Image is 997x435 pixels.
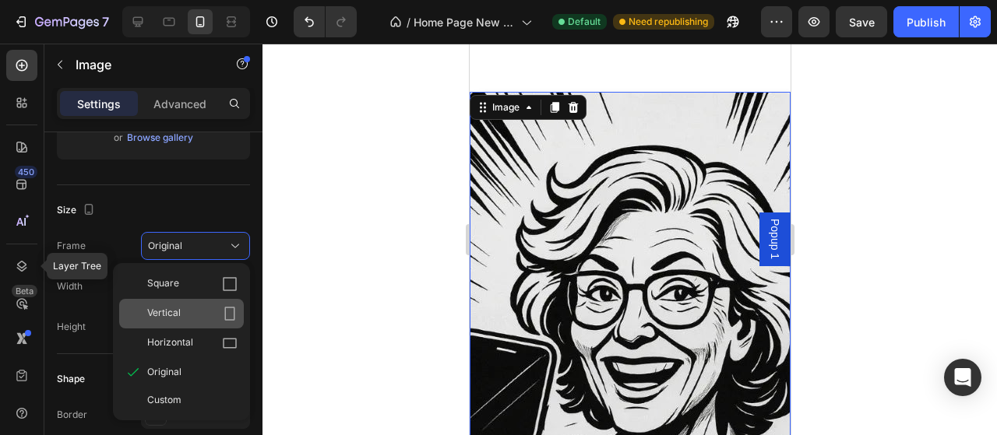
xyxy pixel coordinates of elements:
[76,55,208,74] p: Image
[147,335,193,351] span: Horizontal
[102,12,109,31] p: 7
[57,239,86,253] label: Frame
[907,14,946,30] div: Publish
[126,130,194,146] button: Browse gallery
[57,372,85,386] div: Shape
[77,96,121,112] p: Settings
[147,306,181,321] span: Vertical
[629,15,708,29] span: Need republishing
[57,200,98,221] div: Size
[57,279,83,293] label: Width
[944,359,981,396] div: Open Intercom Messenger
[568,15,601,29] span: Default
[407,14,410,30] span: /
[6,6,116,37] button: 7
[127,131,193,145] div: Browse gallery
[12,285,37,297] div: Beta
[57,408,87,422] div: Border
[849,16,875,29] span: Save
[114,128,123,147] span: or
[470,44,791,435] iframe: Design area
[893,6,959,37] button: Publish
[15,166,37,178] div: 450
[414,14,515,30] span: Home Page New -[URL]
[147,276,179,292] span: Square
[148,239,182,253] span: Original
[294,6,357,37] div: Undo/Redo
[141,232,250,260] button: Original
[836,6,887,37] button: Save
[147,393,181,407] span: Custom
[57,320,86,334] label: Height
[153,96,206,112] p: Advanced
[147,365,181,379] span: Original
